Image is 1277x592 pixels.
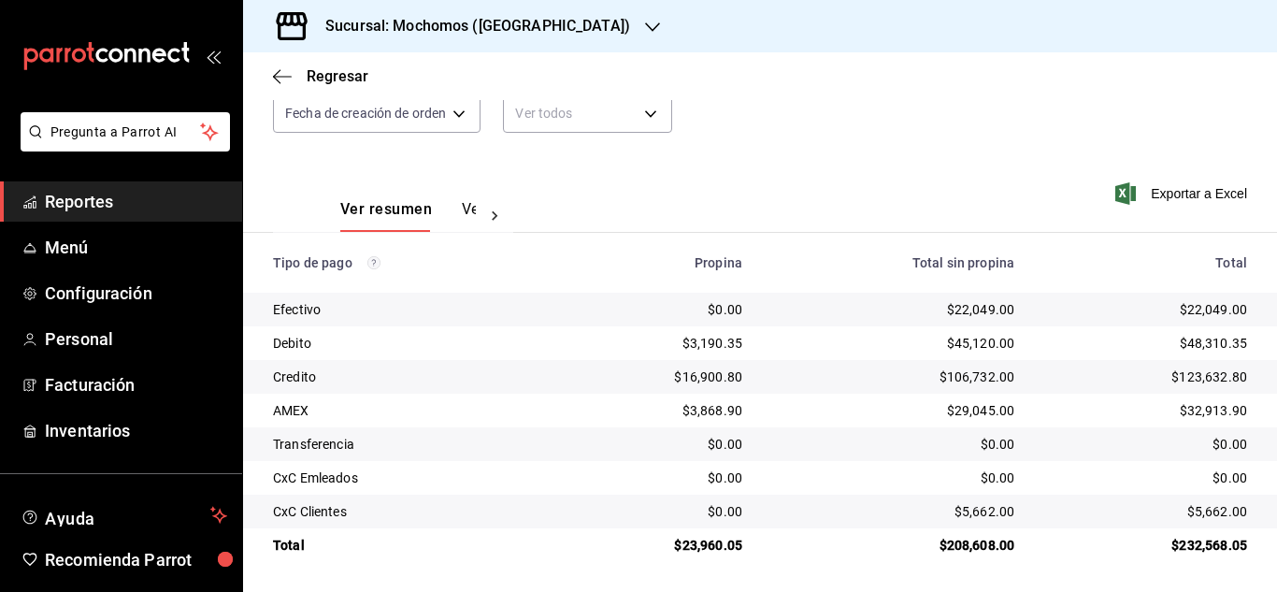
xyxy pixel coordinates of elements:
div: Efectivo [273,300,541,319]
div: Total sin propina [772,255,1014,270]
span: Regresar [307,67,368,85]
button: Pregunta a Parrot AI [21,112,230,152]
div: $123,632.80 [1044,368,1247,386]
div: $232,568.05 [1044,536,1247,555]
svg: Los pagos realizados con Pay y otras terminales son montos brutos. [367,256,380,269]
h3: Sucursal: Mochomos ([GEOGRAPHIC_DATA]) [310,15,630,37]
div: $5,662.00 [772,502,1014,521]
div: Ver todos [503,94,672,133]
a: Pregunta a Parrot AI [13,136,230,155]
div: $3,190.35 [571,334,742,353]
div: Propina [571,255,742,270]
div: $0.00 [1044,469,1247,487]
div: Debito [273,334,541,353]
span: Recomienda Parrot [45,547,227,572]
span: Menú [45,235,227,260]
div: $16,900.80 [571,368,742,386]
span: Facturación [45,372,227,397]
button: Exportar a Excel [1119,182,1247,205]
span: Configuración [45,281,227,306]
button: Ver resumen [340,200,432,232]
div: CxC Emleados [273,469,541,487]
div: $5,662.00 [1044,502,1247,521]
div: Tipo de pago [273,255,541,270]
div: $0.00 [772,469,1014,487]
span: Reportes [45,189,227,214]
span: Inventarios [45,418,227,443]
div: $0.00 [571,502,742,521]
button: Ver pagos [462,200,532,232]
div: AMEX [273,401,541,420]
button: Regresar [273,67,368,85]
span: Fecha de creación de orden [285,104,446,123]
div: $48,310.35 [1044,334,1247,353]
div: Total [273,536,541,555]
div: $0.00 [1044,435,1247,454]
div: $106,732.00 [772,368,1014,386]
div: $22,049.00 [772,300,1014,319]
span: Pregunta a Parrot AI [50,123,201,142]
div: $29,045.00 [772,401,1014,420]
div: $0.00 [772,435,1014,454]
div: $22,049.00 [1044,300,1247,319]
div: $23,960.05 [571,536,742,555]
div: navigation tabs [340,200,476,232]
div: $0.00 [571,469,742,487]
div: CxC Clientes [273,502,541,521]
div: $32,913.90 [1044,401,1247,420]
div: $0.00 [571,300,742,319]
div: Credito [273,368,541,386]
div: Total [1044,255,1247,270]
div: $208,608.00 [772,536,1014,555]
button: open_drawer_menu [206,49,221,64]
div: $45,120.00 [772,334,1014,353]
span: Ayuda [45,504,203,527]
div: $3,868.90 [571,401,742,420]
div: $0.00 [571,435,742,454]
div: Transferencia [273,435,541,454]
span: Personal [45,326,227,352]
